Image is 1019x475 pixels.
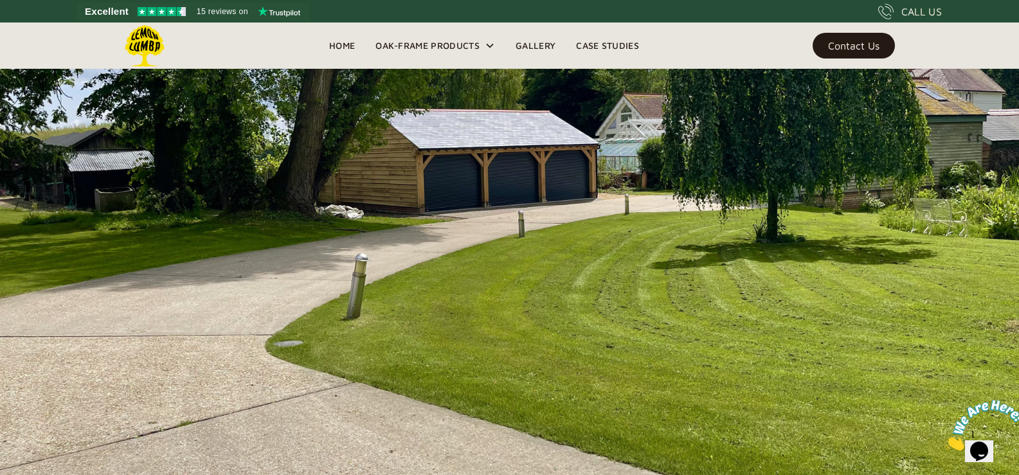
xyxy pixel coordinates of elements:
[878,4,942,19] a: CALL US
[939,395,1019,456] iframe: chat widget
[258,6,300,17] img: Trustpilot logo
[375,38,480,53] div: Oak-Frame Products
[319,36,365,55] a: Home
[828,41,879,50] div: Contact Us
[77,3,309,21] a: See Lemon Lumba reviews on Trustpilot
[566,36,649,55] a: Case Studies
[5,5,85,56] img: Chat attention grabber
[5,5,10,16] span: 1
[901,4,942,19] div: CALL US
[197,4,248,19] span: 15 reviews on
[505,36,566,55] a: Gallery
[85,4,129,19] span: Excellent
[138,7,186,16] img: Trustpilot 4.5 stars
[365,22,505,69] div: Oak-Frame Products
[813,33,895,58] a: Contact Us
